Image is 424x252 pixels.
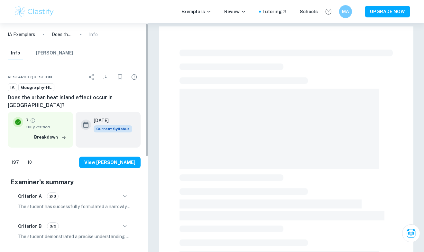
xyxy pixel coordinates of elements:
div: Report issue [128,71,141,83]
span: Fully verified [26,124,68,130]
span: 3/3 [47,223,59,229]
p: The student has successfully formulated a narrowly focused geographical fieldwork question that i... [18,203,130,210]
div: Like [8,157,23,168]
p: Info [89,31,98,38]
div: Bookmark [114,71,126,83]
h6: Does the urban heat island effect occur in [GEOGRAPHIC_DATA]? [8,94,141,109]
button: MA [339,5,352,18]
a: IA Exemplars [8,31,35,38]
div: Download [99,71,112,83]
a: Schools [300,8,318,15]
button: UPGRADE NOW [365,6,410,17]
a: Geography-HL [18,83,54,92]
span: IA [8,84,17,91]
button: Info [8,46,23,60]
div: Dislike [24,157,35,168]
h6: MA [342,8,349,15]
span: 10 [24,159,35,166]
a: IA [8,83,17,92]
a: Tutoring [262,8,287,15]
div: Share [85,71,98,83]
p: Does the urban heat island effect occur in [GEOGRAPHIC_DATA]? [52,31,72,38]
span: 197 [8,159,23,166]
img: Clastify logo [14,5,55,18]
p: Review [224,8,246,15]
h6: [DATE] [94,117,127,124]
button: Help and Feedback [323,6,334,17]
span: Current Syllabus [94,125,132,132]
h6: Criterion B [18,223,42,230]
span: Research question [8,74,52,80]
span: 2/3 [47,193,58,199]
h6: Criterion A [18,193,42,200]
span: Geography-HL [19,84,54,91]
button: View [PERSON_NAME] [79,157,141,168]
div: This exemplar is based on the current syllabus. Feel free to refer to it for inspiration/ideas wh... [94,125,132,132]
button: [PERSON_NAME] [36,46,73,60]
a: Grade fully verified [30,118,36,123]
h5: Examiner's summary [10,177,138,187]
p: Exemplars [181,8,211,15]
button: Breakdown [32,132,68,142]
button: Ask Clai [402,224,420,242]
p: 7 [26,117,29,124]
p: The student demonstrated a precise understanding of the methods used for both primary and seconda... [18,233,130,240]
